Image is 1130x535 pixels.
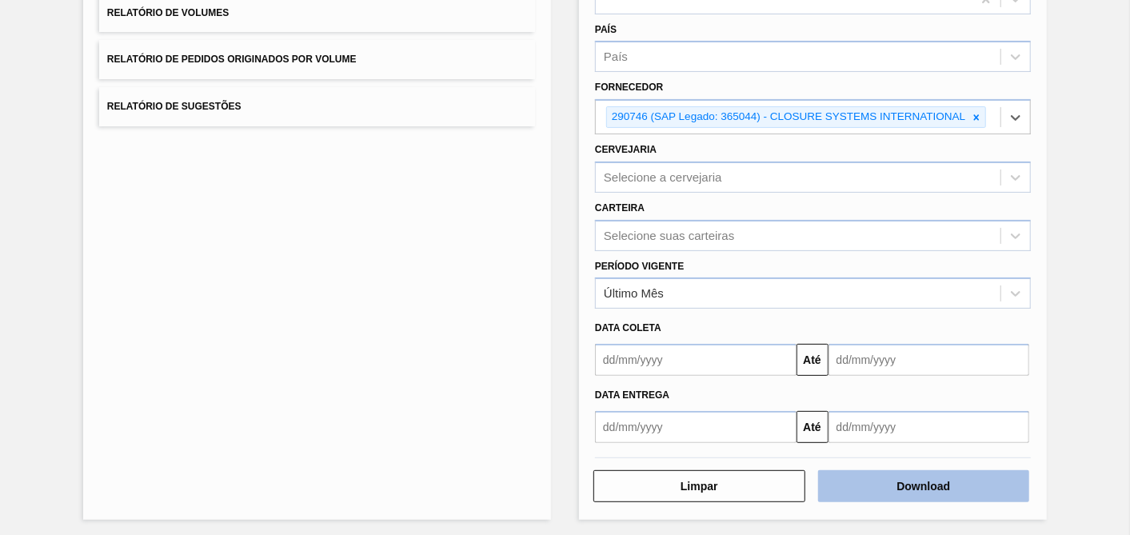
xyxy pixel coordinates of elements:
button: Limpar [593,470,805,502]
label: Cervejaria [595,144,657,155]
span: Relatório de Volumes [107,7,229,18]
button: Relatório de Pedidos Originados por Volume [99,40,535,79]
span: Relatório de Sugestões [107,101,242,112]
button: Relatório de Sugestões [99,87,535,126]
label: Carteira [595,202,645,214]
span: Data coleta [595,322,661,333]
button: Até [797,411,829,443]
div: Último Mês [604,287,664,301]
div: 290746 (SAP Legado: 365044) - CLOSURE SYSTEMS INTERNATIONAL [607,107,968,127]
div: Selecione a cervejaria [604,170,722,184]
input: dd/mm/yyyy [595,344,797,376]
input: dd/mm/yyyy [595,411,797,443]
label: País [595,24,617,35]
div: País [604,50,628,64]
div: Selecione suas carteiras [604,229,734,242]
label: Fornecedor [595,82,663,93]
input: dd/mm/yyyy [829,411,1030,443]
label: Período Vigente [595,261,684,272]
span: Relatório de Pedidos Originados por Volume [107,54,357,65]
button: Até [797,344,829,376]
input: dd/mm/yyyy [829,344,1030,376]
button: Download [818,470,1030,502]
span: Data entrega [595,389,669,401]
